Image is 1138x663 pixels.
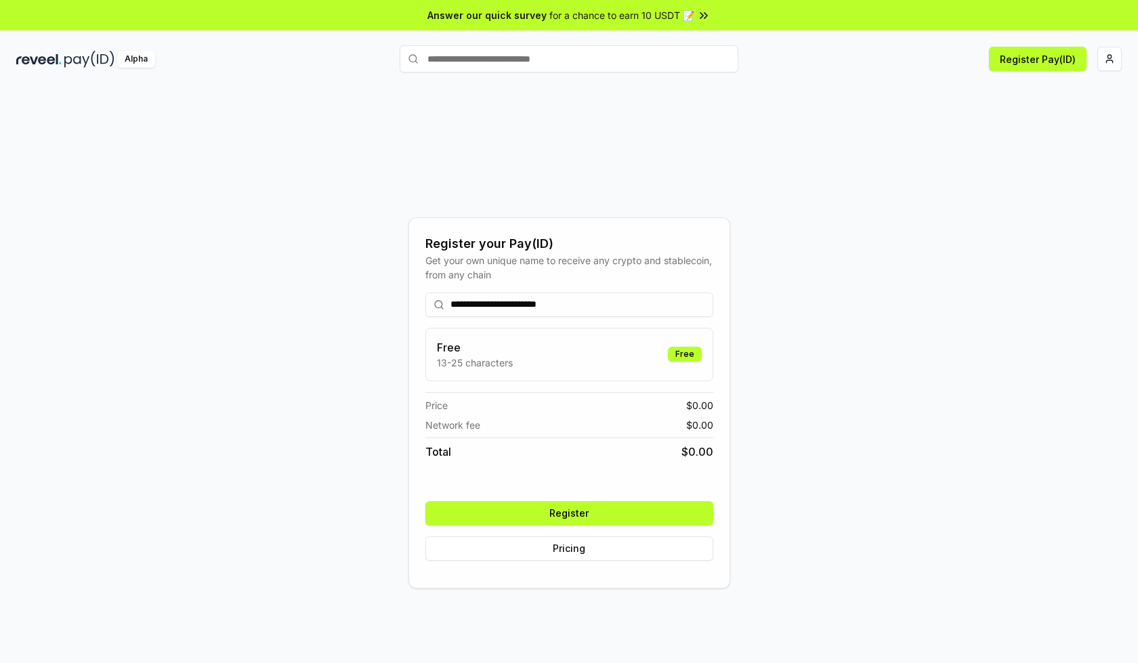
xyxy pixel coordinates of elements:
div: Get your own unique name to receive any crypto and stablecoin, from any chain [425,253,713,282]
span: $ 0.00 [686,398,713,412]
span: $ 0.00 [681,444,713,460]
h3: Free [437,339,513,356]
span: Price [425,398,448,412]
span: for a chance to earn 10 USDT 📝 [549,8,694,22]
button: Pricing [425,536,713,561]
img: pay_id [64,51,114,68]
img: reveel_dark [16,51,62,68]
p: 13-25 characters [437,356,513,370]
span: $ 0.00 [686,418,713,432]
button: Register [425,501,713,526]
div: Register your Pay(ID) [425,234,713,253]
span: Network fee [425,418,480,432]
div: Free [668,347,702,362]
button: Register Pay(ID) [989,47,1087,71]
span: Total [425,444,451,460]
span: Answer our quick survey [427,8,547,22]
div: Alpha [117,51,155,68]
